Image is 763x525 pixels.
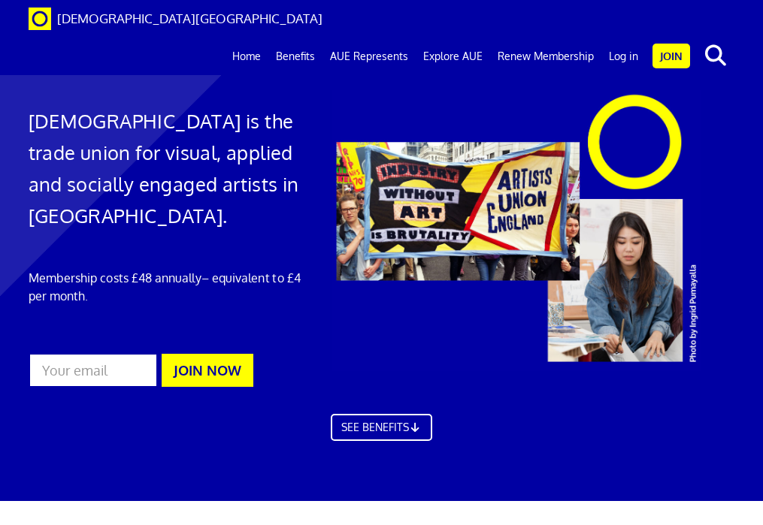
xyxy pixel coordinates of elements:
a: Join [652,44,690,68]
input: Your email [29,353,158,388]
h1: [DEMOGRAPHIC_DATA] is the trade union for visual, applied and socially engaged artists in [GEOGRA... [29,105,310,231]
a: SEE BENEFITS [331,414,433,441]
button: JOIN NOW [162,354,253,387]
a: AUE Represents [322,38,416,75]
a: Benefits [268,38,322,75]
a: Home [225,38,268,75]
p: Membership costs £48 annually – equivalent to £4 per month. [29,269,310,305]
a: Explore AUE [416,38,490,75]
a: Log in [601,38,646,75]
span: [DEMOGRAPHIC_DATA][GEOGRAPHIC_DATA] [57,11,322,26]
button: search [693,40,739,71]
a: Renew Membership [490,38,601,75]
